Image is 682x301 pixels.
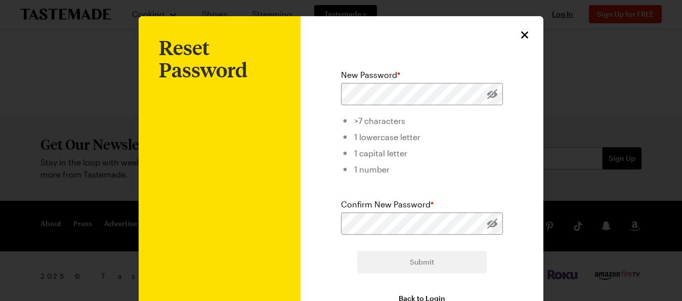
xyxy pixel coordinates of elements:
span: >7 characters [354,116,405,125]
span: 1 number [354,164,390,174]
span: 1 capital letter [354,148,407,158]
h1: Reset Password [159,36,280,81]
label: Confirm New Password [341,198,434,210]
button: Close [518,28,531,41]
label: New Password [341,69,400,81]
span: 1 lowercase letter [354,132,420,142]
